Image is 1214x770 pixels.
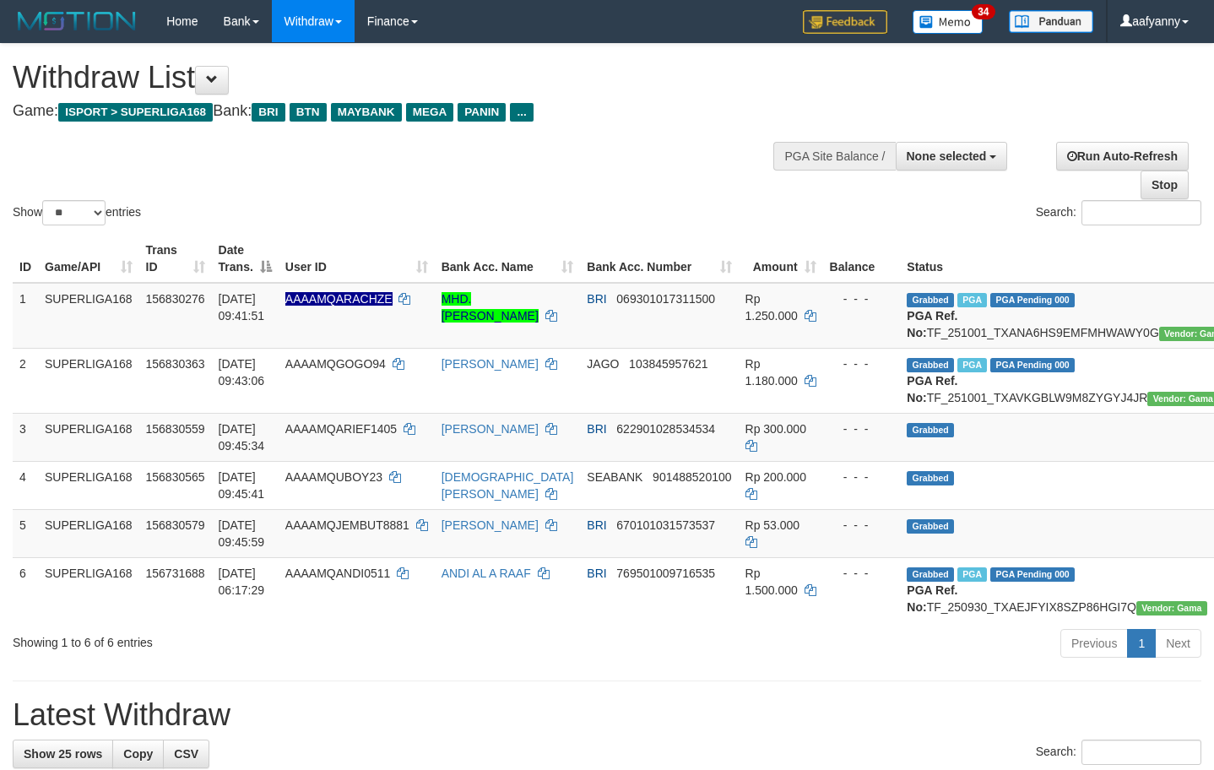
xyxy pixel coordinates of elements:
[279,235,435,283] th: User ID: activate to sort column ascending
[252,103,285,122] span: BRI
[38,413,139,461] td: SUPERLIGA168
[1136,601,1207,615] span: Vendor URL: https://trx31.1velocity.biz
[285,518,409,532] span: AAAAMQJEMBUT8881
[1056,142,1189,171] a: Run Auto-Refresh
[13,61,793,95] h1: Withdraw List
[38,348,139,413] td: SUPERLIGA168
[745,518,800,532] span: Rp 53.000
[745,357,798,388] span: Rp 1.180.000
[290,103,327,122] span: BTN
[13,557,38,622] td: 6
[58,103,213,122] span: ISPORT > SUPERLIGA168
[219,422,265,453] span: [DATE] 09:45:34
[907,423,954,437] span: Grabbed
[13,200,141,225] label: Show entries
[13,348,38,413] td: 2
[907,567,954,582] span: Grabbed
[139,235,212,283] th: Trans ID: activate to sort column ascending
[435,235,581,283] th: Bank Acc. Name: activate to sort column ascending
[13,235,38,283] th: ID
[442,470,574,501] a: [DEMOGRAPHIC_DATA][PERSON_NAME]
[285,357,386,371] span: AAAAMQGOGO94
[1009,10,1093,33] img: panduan.png
[13,740,113,768] a: Show 25 rows
[907,149,987,163] span: None selected
[830,355,894,372] div: - - -
[219,292,265,323] span: [DATE] 09:41:51
[773,142,895,171] div: PGA Site Balance /
[957,293,987,307] span: Marked by aafsengchandara
[830,565,894,582] div: - - -
[907,583,957,614] b: PGA Ref. No:
[42,200,106,225] select: Showentries
[331,103,402,122] span: MAYBANK
[745,470,806,484] span: Rp 200.000
[587,357,619,371] span: JAGO
[442,567,531,580] a: ANDI AL A RAAF
[219,567,265,597] span: [DATE] 06:17:29
[587,518,606,532] span: BRI
[442,518,539,532] a: [PERSON_NAME]
[616,422,715,436] span: Copy 622901028534534 to clipboard
[907,519,954,534] span: Grabbed
[653,470,731,484] span: Copy 901488520100 to clipboard
[745,292,798,323] span: Rp 1.250.000
[24,747,102,761] span: Show 25 rows
[13,698,1201,732] h1: Latest Withdraw
[745,567,798,597] span: Rp 1.500.000
[616,292,715,306] span: Copy 069301017311500 to clipboard
[616,567,715,580] span: Copy 769501009716535 to clipboard
[112,740,164,768] a: Copy
[907,358,954,372] span: Grabbed
[146,470,205,484] span: 156830565
[38,557,139,622] td: SUPERLIGA168
[13,461,38,509] td: 4
[38,283,139,349] td: SUPERLIGA168
[13,627,493,651] div: Showing 1 to 6 of 6 entries
[907,471,954,485] span: Grabbed
[830,469,894,485] div: - - -
[13,8,141,34] img: MOTION_logo.png
[442,357,539,371] a: [PERSON_NAME]
[13,103,793,120] h4: Game: Bank:
[913,10,984,34] img: Button%20Memo.svg
[510,103,533,122] span: ...
[13,283,38,349] td: 1
[219,518,265,549] span: [DATE] 09:45:59
[990,358,1075,372] span: PGA Pending
[1081,200,1201,225] input: Search:
[146,357,205,371] span: 156830363
[163,740,209,768] a: CSV
[803,10,887,34] img: Feedback.jpg
[1036,740,1201,765] label: Search:
[458,103,506,122] span: PANIN
[1036,200,1201,225] label: Search:
[146,422,205,436] span: 156830559
[823,235,901,283] th: Balance
[616,518,715,532] span: Copy 670101031573537 to clipboard
[146,292,205,306] span: 156830276
[587,422,606,436] span: BRI
[830,517,894,534] div: - - -
[830,420,894,437] div: - - -
[739,235,823,283] th: Amount: activate to sort column ascending
[896,142,1008,171] button: None selected
[13,509,38,557] td: 5
[587,292,606,306] span: BRI
[1155,629,1201,658] a: Next
[38,509,139,557] td: SUPERLIGA168
[123,747,153,761] span: Copy
[285,470,382,484] span: AAAAMQUBOY23
[587,470,642,484] span: SEABANK
[907,309,957,339] b: PGA Ref. No:
[174,747,198,761] span: CSV
[146,567,205,580] span: 156731688
[587,567,606,580] span: BRI
[285,567,391,580] span: AAAAMQANDI0511
[907,374,957,404] b: PGA Ref. No:
[219,357,265,388] span: [DATE] 09:43:06
[38,235,139,283] th: Game/API: activate to sort column ascending
[1141,171,1189,199] a: Stop
[990,567,1075,582] span: PGA Pending
[285,422,397,436] span: AAAAMQARIEF1405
